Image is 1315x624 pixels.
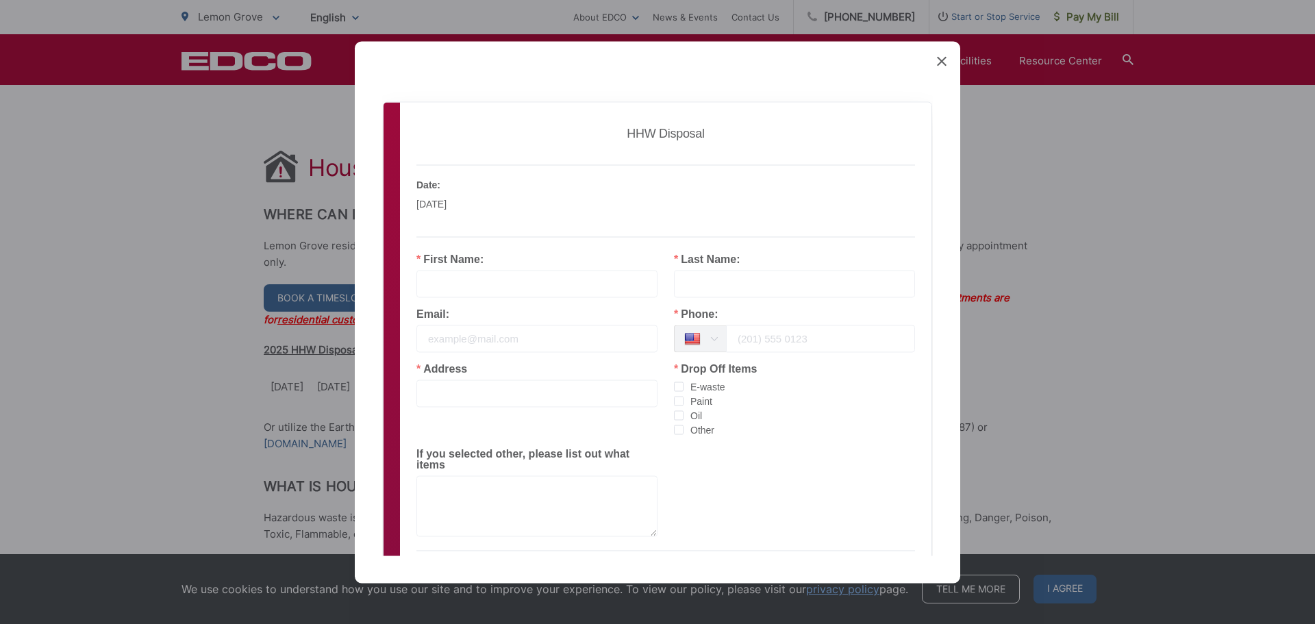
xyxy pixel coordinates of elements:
input: example@mail.com [416,325,657,352]
label: Drop Off Items [674,363,757,374]
h2: HHW Disposal [411,118,920,148]
input: (201) 555 0123 [726,325,915,352]
label: Phone: [674,308,718,319]
label: Email: [416,308,449,319]
span: E-waste [684,380,725,393]
div: checkbox-group [674,379,915,437]
p: Date: [416,176,655,192]
span: Oil [684,409,702,422]
label: Address [416,363,467,374]
label: Last Name: [674,253,740,264]
span: Other [684,423,714,436]
span: Paint [684,395,712,408]
label: If you selected other, please list out what items [416,448,657,470]
p: [DATE] [416,195,655,212]
label: First Name: [416,253,484,264]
